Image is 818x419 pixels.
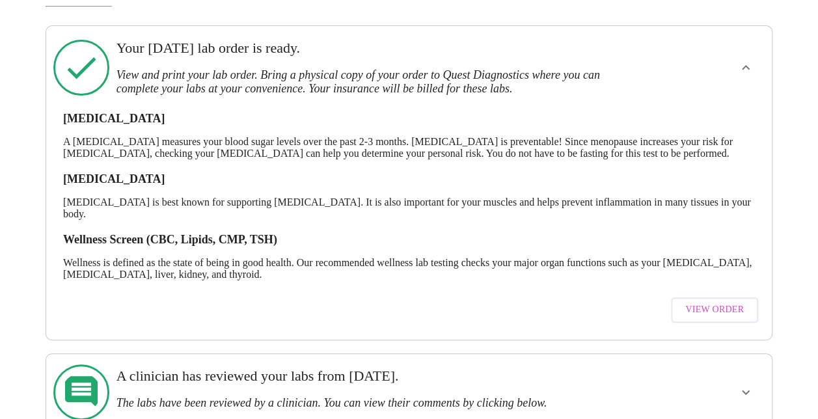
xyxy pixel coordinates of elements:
[63,257,755,280] p: Wellness is defined as the state of being in good health. Our recommended wellness lab testing ch...
[668,291,761,329] a: View Order
[116,40,632,57] h3: Your [DATE] lab order is ready.
[63,172,755,186] h3: [MEDICAL_DATA]
[116,68,632,96] h3: View and print your lab order. Bring a physical copy of your order to Quest Diagnostics where you...
[685,302,744,318] span: View Order
[671,297,758,323] button: View Order
[63,136,755,159] p: A [MEDICAL_DATA] measures your blood sugar levels over the past 2-3 months. [MEDICAL_DATA] is pre...
[63,196,755,220] p: [MEDICAL_DATA] is best known for supporting [MEDICAL_DATA]. It is also important for your muscles...
[116,368,632,385] h3: A clinician has reviewed your labs from [DATE].
[63,112,755,126] h3: [MEDICAL_DATA]
[730,377,761,408] button: show more
[116,396,632,410] h3: The labs have been reviewed by a clinician. You can view their comments by clicking below.
[730,52,761,83] button: show more
[63,233,755,247] h3: Wellness Screen (CBC, Lipids, CMP, TSH)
